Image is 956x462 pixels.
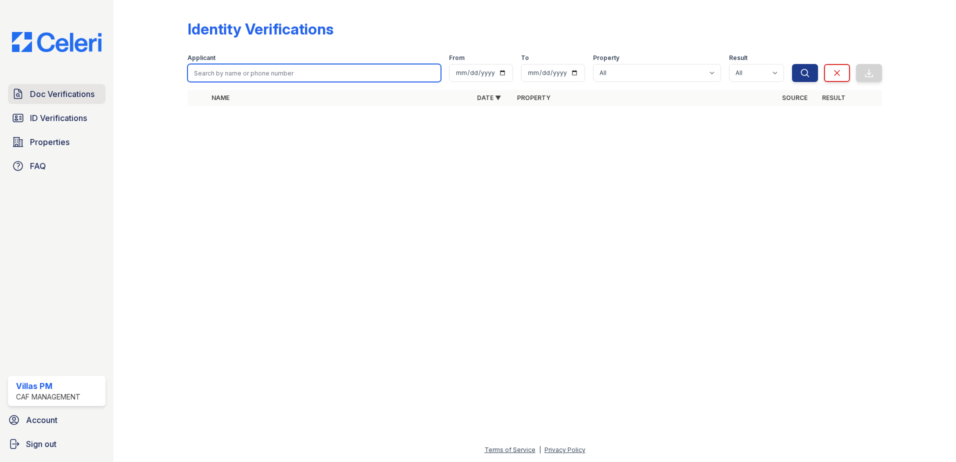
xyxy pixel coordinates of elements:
[593,54,619,62] label: Property
[8,156,105,176] a: FAQ
[729,54,747,62] label: Result
[30,112,87,124] span: ID Verifications
[484,446,535,453] a: Terms of Service
[4,434,109,454] a: Sign out
[822,94,845,101] a: Result
[30,160,46,172] span: FAQ
[521,54,529,62] label: To
[782,94,807,101] a: Source
[187,20,333,38] div: Identity Verifications
[211,94,229,101] a: Name
[517,94,550,101] a: Property
[26,414,57,426] span: Account
[4,32,109,52] img: CE_Logo_Blue-a8612792a0a2168367f1c8372b55b34899dd931a85d93a1a3d3e32e68fde9ad4.png
[477,94,501,101] a: Date ▼
[539,446,541,453] div: |
[30,136,69,148] span: Properties
[8,132,105,152] a: Properties
[8,84,105,104] a: Doc Verifications
[8,108,105,128] a: ID Verifications
[187,64,441,82] input: Search by name or phone number
[16,380,80,392] div: Villas PM
[544,446,585,453] a: Privacy Policy
[449,54,464,62] label: From
[187,54,215,62] label: Applicant
[4,410,109,430] a: Account
[16,392,80,402] div: CAF Management
[26,438,56,450] span: Sign out
[30,88,94,100] span: Doc Verifications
